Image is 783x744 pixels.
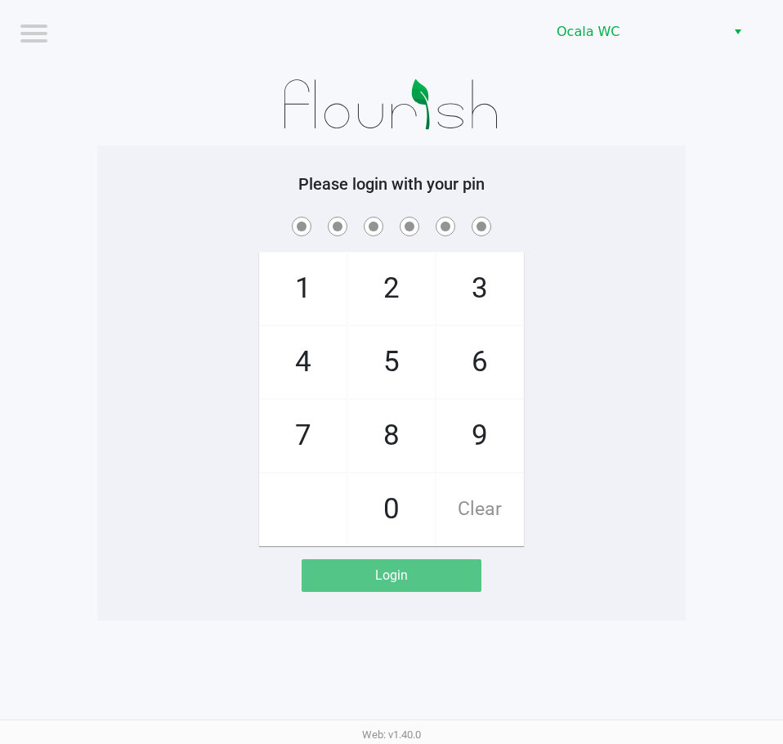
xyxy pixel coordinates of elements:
[348,326,435,398] span: 5
[436,400,523,472] span: 9
[362,728,421,741] span: Web: v1.40.0
[260,326,347,398] span: 4
[348,473,435,545] span: 0
[726,17,749,47] button: Select
[260,253,347,325] span: 1
[436,253,523,325] span: 3
[557,22,716,42] span: Ocala WC
[436,326,523,398] span: 6
[110,174,673,194] h5: Please login with your pin
[348,253,435,325] span: 2
[348,400,435,472] span: 8
[260,400,347,472] span: 7
[436,473,523,545] span: Clear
